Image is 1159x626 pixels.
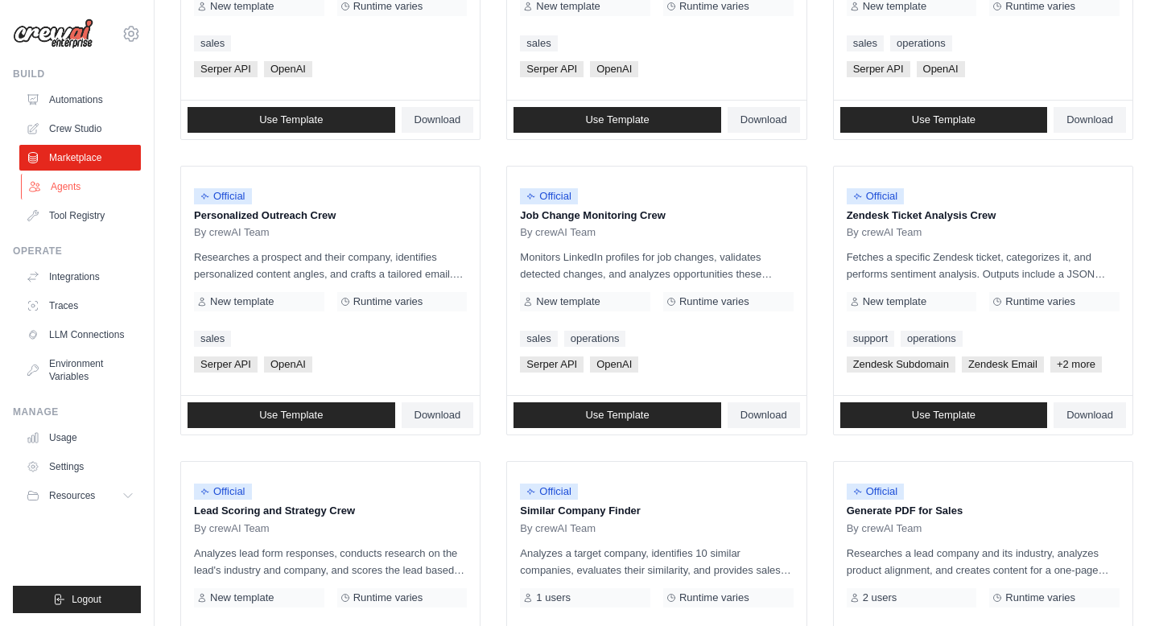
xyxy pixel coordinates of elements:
[194,226,270,239] span: By crewAI Team
[847,249,1120,282] p: Fetches a specific Zendesk ticket, categorizes it, and performs sentiment analysis. Outputs inclu...
[514,402,721,428] a: Use Template
[194,35,231,51] a: sales
[1050,356,1102,373] span: +2 more
[415,113,461,126] span: Download
[264,356,312,373] span: OpenAI
[901,331,963,347] a: operations
[917,61,965,77] span: OpenAI
[19,87,141,113] a: Automations
[847,522,922,535] span: By crewAI Team
[19,322,141,348] a: LLM Connections
[740,113,787,126] span: Download
[520,545,793,579] p: Analyzes a target company, identifies 10 similar companies, evaluates their similarity, and provi...
[353,591,423,604] span: Runtime varies
[194,188,252,204] span: Official
[19,351,141,389] a: Environment Variables
[1005,591,1075,604] span: Runtime varies
[847,356,955,373] span: Zendesk Subdomain
[210,295,274,308] span: New template
[259,113,323,126] span: Use Template
[847,503,1120,519] p: Generate PDF for Sales
[194,503,467,519] p: Lead Scoring and Strategy Crew
[210,591,274,604] span: New template
[520,356,584,373] span: Serper API
[19,293,141,319] a: Traces
[194,208,467,224] p: Personalized Outreach Crew
[194,356,258,373] span: Serper API
[520,61,584,77] span: Serper API
[520,208,793,224] p: Job Change Monitoring Crew
[188,107,395,133] a: Use Template
[847,61,910,77] span: Serper API
[728,107,800,133] a: Download
[520,484,578,500] span: Official
[13,406,141,418] div: Manage
[585,113,649,126] span: Use Template
[1054,402,1126,428] a: Download
[49,489,95,502] span: Resources
[590,61,638,77] span: OpenAI
[520,35,557,51] a: sales
[1066,409,1113,422] span: Download
[863,591,897,604] span: 2 users
[520,522,596,535] span: By crewAI Team
[194,249,467,282] p: Researches a prospect and their company, identifies personalized content angles, and crafts a tai...
[840,402,1048,428] a: Use Template
[402,107,474,133] a: Download
[520,503,793,519] p: Similar Company Finder
[912,409,975,422] span: Use Template
[194,545,467,579] p: Analyzes lead form responses, conducts research on the lead's industry and company, and scores th...
[847,35,884,51] a: sales
[847,331,894,347] a: support
[728,402,800,428] a: Download
[585,409,649,422] span: Use Template
[863,295,926,308] span: New template
[679,591,749,604] span: Runtime varies
[520,226,596,239] span: By crewAI Team
[1054,107,1126,133] a: Download
[19,483,141,509] button: Resources
[514,107,721,133] a: Use Template
[402,402,474,428] a: Download
[847,208,1120,224] p: Zendesk Ticket Analysis Crew
[415,409,461,422] span: Download
[13,586,141,613] button: Logout
[847,226,922,239] span: By crewAI Team
[19,454,141,480] a: Settings
[536,591,571,604] span: 1 users
[679,295,749,308] span: Runtime varies
[1005,295,1075,308] span: Runtime varies
[520,331,557,347] a: sales
[847,484,905,500] span: Official
[847,188,905,204] span: Official
[13,68,141,80] div: Build
[912,113,975,126] span: Use Template
[19,203,141,229] a: Tool Registry
[520,188,578,204] span: Official
[194,522,270,535] span: By crewAI Team
[847,545,1120,579] p: Researches a lead company and its industry, analyzes product alignment, and creates content for a...
[536,295,600,308] span: New template
[188,402,395,428] a: Use Template
[1066,113,1113,126] span: Download
[194,331,231,347] a: sales
[19,264,141,290] a: Integrations
[840,107,1048,133] a: Use Template
[590,356,638,373] span: OpenAI
[19,145,141,171] a: Marketplace
[194,484,252,500] span: Official
[353,295,423,308] span: Runtime varies
[564,331,626,347] a: operations
[740,409,787,422] span: Download
[259,409,323,422] span: Use Template
[21,174,142,200] a: Agents
[520,249,793,282] p: Monitors LinkedIn profiles for job changes, validates detected changes, and analyzes opportunitie...
[890,35,952,51] a: operations
[194,61,258,77] span: Serper API
[13,245,141,257] div: Operate
[19,116,141,142] a: Crew Studio
[72,593,101,606] span: Logout
[962,356,1044,373] span: Zendesk Email
[19,425,141,451] a: Usage
[13,19,93,49] img: Logo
